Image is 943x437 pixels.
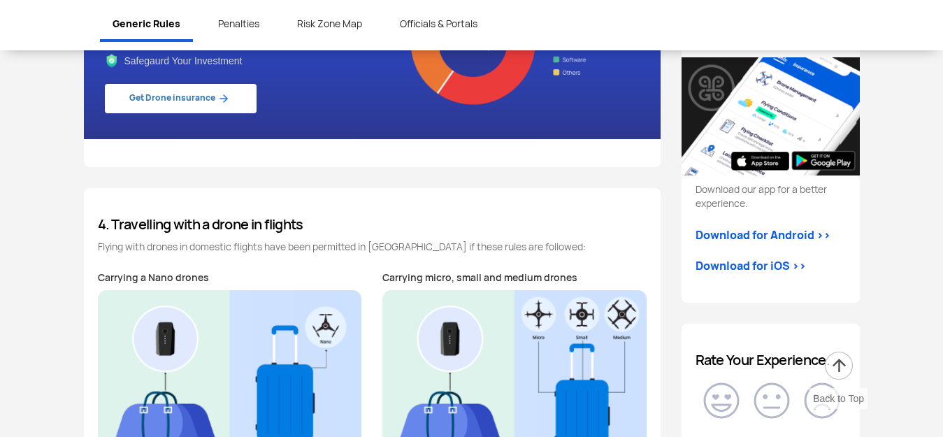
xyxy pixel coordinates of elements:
[696,352,846,368] h4: Rate Your Experience.
[696,227,830,244] a: Download for Android >>
[98,240,647,254] p: Flying with drones in domestic flights have been permitted in [GEOGRAPHIC_DATA] if these rules ar...
[98,216,647,233] h4: 4. Travelling with a drone in flights
[206,8,272,39] a: Penalties
[215,90,232,107] img: ic_Arrow_blue.svg
[98,271,362,285] p: Carrying a Nano drones
[100,8,193,42] a: Generic Rules
[387,8,490,39] a: Officials & Portals
[682,57,860,175] img: Download our App.
[696,258,806,275] a: Download for iOS >>
[823,350,854,381] img: ic_arrow-up.png
[285,8,375,39] a: Risk Zone Map
[105,55,373,67] span: Safegaurd Your Investment
[809,388,868,409] div: Back to Top
[105,84,257,113] a: Get Drone insurance
[696,182,846,210] p: Download our app for a better experience.
[382,271,647,285] p: Carrying micro, small and medium drones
